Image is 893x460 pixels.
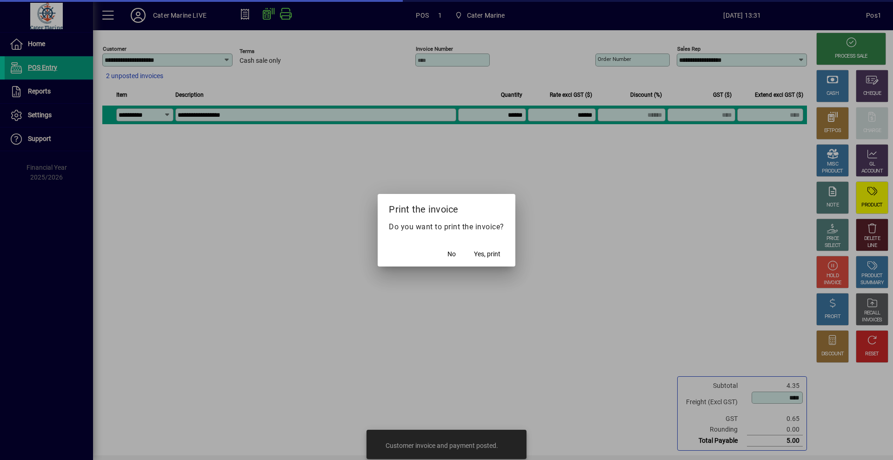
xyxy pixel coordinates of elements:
[389,221,504,233] p: Do you want to print the invoice?
[470,246,504,263] button: Yes, print
[474,249,500,259] span: Yes, print
[437,246,466,263] button: No
[447,249,456,259] span: No
[378,194,515,221] h2: Print the invoice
